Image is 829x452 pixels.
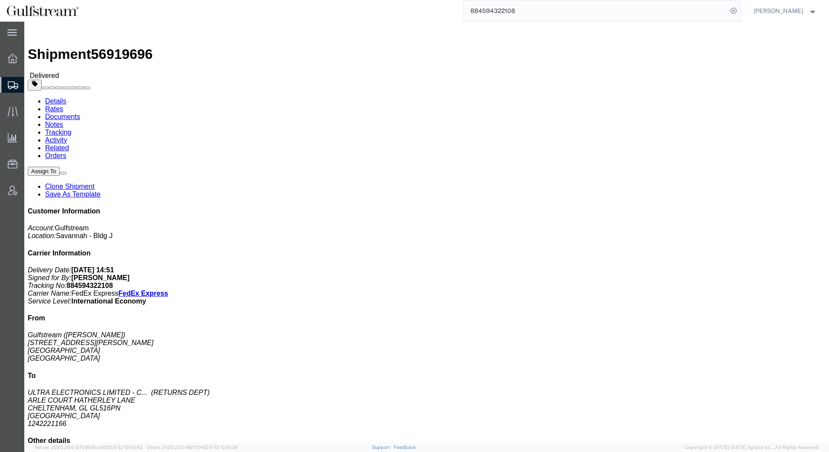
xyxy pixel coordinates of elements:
[108,445,143,450] span: [DATE] 10:43:43
[35,445,143,450] span: Server: 2025.20.0-970904bc0f3
[24,22,829,443] iframe: FS Legacy Container
[464,0,728,21] input: Search for shipment number, reference number
[754,6,803,16] span: Kimberly Printup
[204,445,238,450] span: [DATE] 10:16:38
[6,4,79,17] img: logo
[753,6,817,16] button: [PERSON_NAME]
[394,445,416,450] a: Feedback
[147,445,238,450] span: Client: 2025.20.0-8b113f4
[685,444,819,451] span: Copyright © [DATE]-[DATE] Agistix Inc., All Rights Reserved
[372,445,394,450] a: Support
